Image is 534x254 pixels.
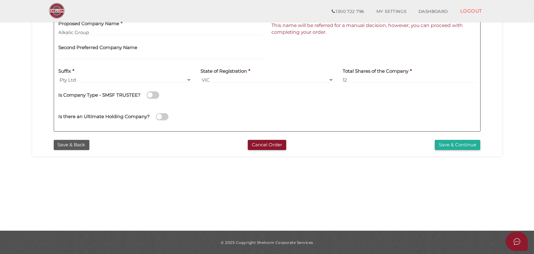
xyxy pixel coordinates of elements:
[412,6,454,18] a: DASHBOARD
[325,6,370,18] a: 1300 722 796
[59,93,141,98] h4: Is Company Type - SMSF TRUSTEE?
[435,140,480,150] button: Save & Continue
[59,114,150,119] h4: Is there an Ultimate Holding Company?
[343,69,408,74] h4: Total Shares of the Company
[201,69,247,74] h4: State of Registration
[54,140,89,150] button: Save & Back
[454,5,488,17] a: LOGOUT
[272,22,463,35] span: This name will be referred for a manual decision, however, you can proceed with completing your o...
[370,6,413,18] a: MY SETTINGS
[59,69,71,74] h4: Suffix
[37,240,497,245] div: © 2025 Copyright Shelcom Corporate Services
[248,140,286,150] button: Cancel Order
[59,45,138,50] h4: Second Preferred Company Name
[506,232,528,251] button: Open asap
[59,21,119,26] h4: Proposed Company Name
